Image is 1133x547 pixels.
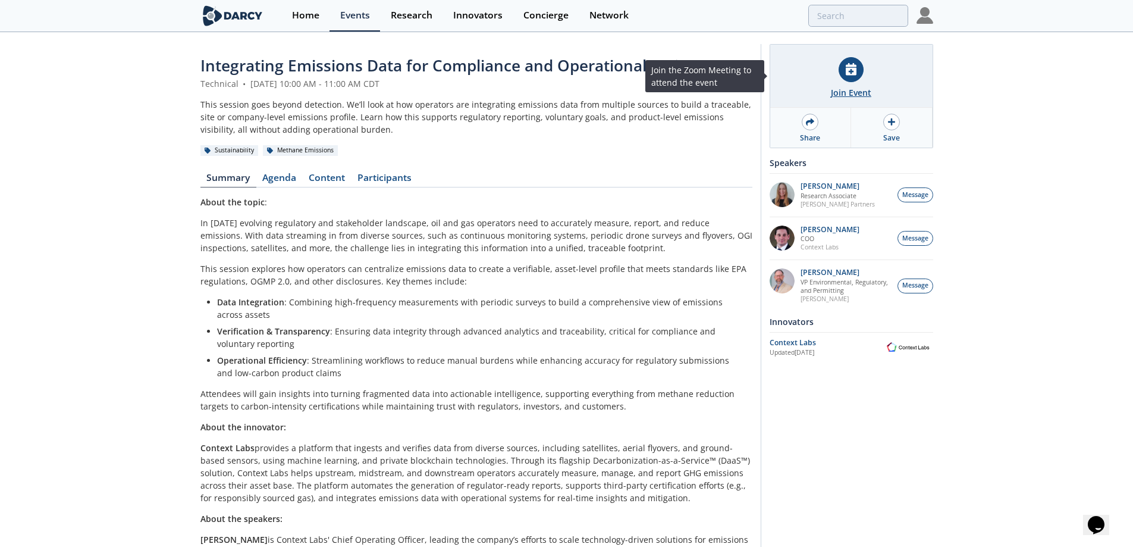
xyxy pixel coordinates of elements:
span: • [241,78,248,89]
div: Save [883,133,900,143]
div: Updated [DATE] [770,348,883,358]
strong: Operational Efficiency [217,355,307,366]
p: [PERSON_NAME] [801,268,891,277]
p: provides a platform that ingests and verifies data from diverse sources, including satellites, ae... [200,442,752,504]
p: [PERSON_NAME] Partners [801,200,875,208]
strong: About the topic [200,196,265,208]
p: VP Environmental, Regulatory, and Permitting [801,278,891,295]
li: : Ensuring data integrity through advanced analytics and traceability, critical for compliance an... [217,325,744,350]
a: Summary [200,173,256,187]
img: ed2b4adb-f152-4947-b39b-7b15fa9ececc [770,268,795,293]
div: Concierge [523,11,569,20]
img: Context Labs [883,340,933,354]
p: Attendees will gain insights into turning fragmented data into actionable intelligence, supportin... [200,387,752,412]
div: Share [800,133,820,143]
div: Technical [DATE] 10:00 AM - 11:00 AM CDT [200,77,752,90]
iframe: chat widget [1083,499,1121,535]
button: Message [897,187,933,202]
a: Participants [351,173,418,187]
p: In [DATE] evolving regulatory and stakeholder landscape, oil and gas operators need to accurately... [200,217,752,254]
p: COO [801,235,859,243]
div: Methane Emissions [263,145,338,156]
a: Context Labs Updated[DATE] Context Labs [770,337,933,358]
button: Message [897,279,933,293]
div: This session goes beyond detection. We’ll look at how operators are integrating emissions data fr... [200,98,752,136]
input: Advanced Search [808,5,908,27]
p: Research Associate [801,192,875,200]
a: Agenda [256,173,303,187]
li: : Combining high-frequency measurements with periodic surveys to build a comprehensive view of em... [217,296,744,321]
img: logo-wide.svg [200,5,265,26]
button: Message [897,231,933,246]
p: [PERSON_NAME] [801,295,891,303]
p: This session explores how operators can centralize emissions data to create a verifiable, asset-l... [200,262,752,287]
strong: Verification & Transparency [217,326,330,337]
div: Context Labs [770,337,883,348]
div: Innovators [770,311,933,332]
p: [PERSON_NAME] [801,226,859,234]
img: Profile [917,7,933,24]
span: Message [902,234,928,243]
div: Innovators [453,11,503,20]
div: Research [391,11,432,20]
img: 1e06ca1f-8078-4f37-88bf-70cc52a6e7bd [770,182,795,207]
span: Message [902,281,928,290]
span: Message [902,190,928,200]
div: Home [292,11,319,20]
strong: Data Integration [217,296,284,308]
p: Context Labs [801,243,859,251]
div: Network [589,11,629,20]
strong: Context Labs [200,442,255,454]
strong: About the speakers: [200,513,283,524]
p: : [200,196,752,208]
strong: [PERSON_NAME] [200,534,268,545]
div: Join Event [831,86,871,99]
a: Content [303,173,351,187]
p: [PERSON_NAME] [801,182,875,190]
div: Events [340,11,370,20]
span: Integrating Emissions Data for Compliance and Operational Action [200,55,698,76]
li: : Streamlining workflows to reduce manual burdens while enhancing accuracy for regulatory submiss... [217,354,744,379]
div: Speakers [770,152,933,173]
div: Sustainability [200,145,259,156]
img: 501ea5c4-0272-445a-a9c3-1e215b6764fd [770,226,795,251]
strong: About the innovator: [200,421,286,433]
